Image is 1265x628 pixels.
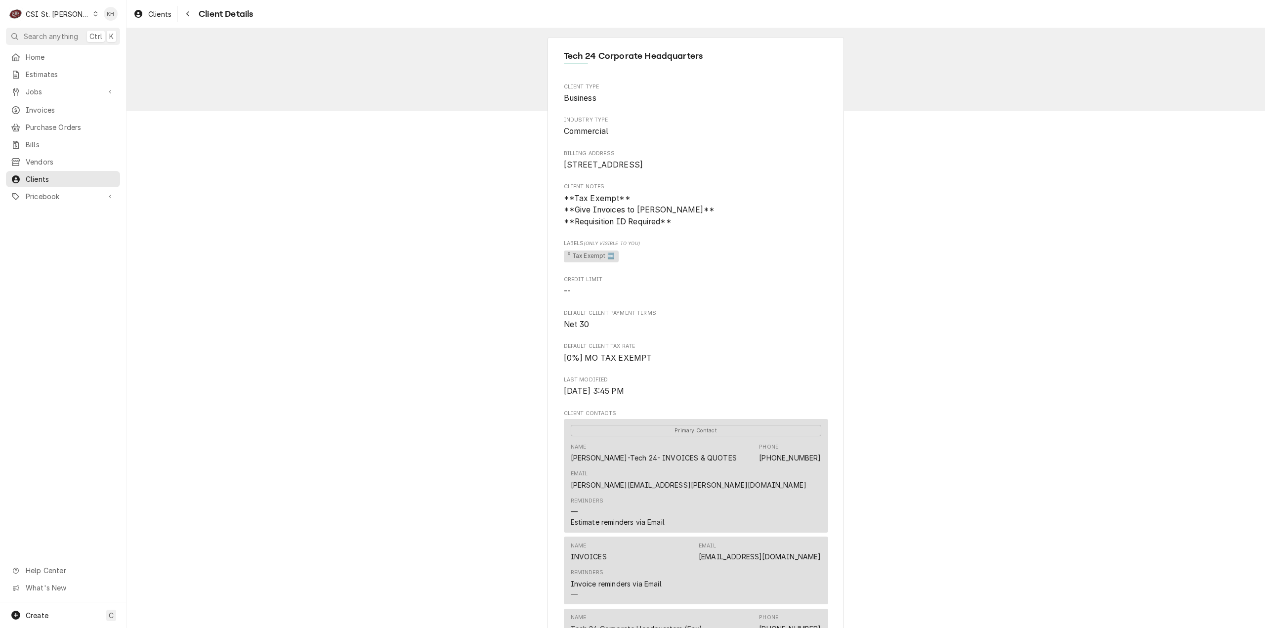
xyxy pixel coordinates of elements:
[564,126,609,136] span: Commercial
[148,9,171,19] span: Clients
[564,160,643,169] span: [STREET_ADDRESS]
[571,424,821,436] div: Primary
[564,342,828,364] div: Default Client Tax Rate
[571,470,588,478] div: Email
[6,562,120,579] a: Go to Help Center
[6,28,120,45] button: Search anythingCtrlK
[6,171,120,187] a: Clients
[571,551,607,562] div: INVOICES
[564,287,571,296] span: --
[6,188,120,205] a: Go to Pricebook
[564,116,828,124] span: Industry Type
[564,419,828,533] div: Contact
[759,443,778,451] div: Phone
[564,376,828,384] span: Last Modified
[564,385,828,397] span: Last Modified
[26,583,114,593] span: What's New
[564,376,828,397] div: Last Modified
[564,159,828,171] span: Billing Address
[6,136,120,153] a: Bills
[180,6,196,22] button: Navigate back
[26,105,115,115] span: Invoices
[6,154,120,170] a: Vendors
[571,506,578,517] div: —
[571,517,665,527] div: Estimate reminders via Email
[564,49,828,63] span: Name
[759,454,821,462] a: [PHONE_NUMBER]
[571,443,737,463] div: Name
[564,83,828,104] div: Client Type
[699,542,821,562] div: Email
[6,66,120,83] a: Estimates
[6,119,120,135] a: Purchase Orders
[564,410,828,418] span: Client Contacts
[564,240,828,248] span: Labels
[6,49,120,65] a: Home
[571,443,587,451] div: Name
[564,83,828,91] span: Client Type
[564,286,828,297] span: Credit Limit
[564,249,828,264] span: [object Object]
[6,102,120,118] a: Invoices
[571,542,607,562] div: Name
[759,443,821,463] div: Phone
[571,481,807,489] a: [PERSON_NAME][EMAIL_ADDRESS][PERSON_NAME][DOMAIN_NAME]
[9,7,23,21] div: CSI St. Louis's Avatar
[564,194,715,226] span: **Tax Exempt** **Give Invoices to [PERSON_NAME]** **Requisition ID Required**
[24,31,78,42] span: Search anything
[26,69,115,80] span: Estimates
[564,240,828,264] div: [object Object]
[104,7,118,21] div: KH
[571,569,603,577] div: Reminders
[26,611,48,620] span: Create
[571,579,662,589] div: Invoice reminders via Email
[564,276,828,284] span: Credit Limit
[26,86,100,97] span: Jobs
[571,569,662,599] div: Reminders
[109,610,114,621] span: C
[564,386,624,396] span: [DATE] 3:45 PM
[564,353,652,363] span: [0%] MO TAX EXEMPT
[699,542,716,550] div: Email
[571,425,821,436] span: Primary Contact
[564,193,828,228] span: Client Notes
[699,552,821,561] a: [EMAIL_ADDRESS][DOMAIN_NAME]
[571,470,807,490] div: Email
[196,7,253,21] span: Client Details
[26,191,100,202] span: Pricebook
[564,319,828,331] span: Default Client Payment Terms
[584,241,639,246] span: (Only Visible to You)
[26,122,115,132] span: Purchase Orders
[564,92,828,104] span: Client Type
[571,497,665,527] div: Reminders
[564,49,828,71] div: Client Information
[571,542,587,550] div: Name
[564,116,828,137] div: Industry Type
[564,183,828,227] div: Client Notes
[26,9,90,19] div: CSI St. [PERSON_NAME]
[109,31,114,42] span: K
[564,183,828,191] span: Client Notes
[6,580,120,596] a: Go to What's New
[6,84,120,100] a: Go to Jobs
[564,320,590,329] span: Net 30
[26,52,115,62] span: Home
[564,309,828,331] div: Default Client Payment Terms
[571,589,578,599] div: —
[26,174,115,184] span: Clients
[564,150,828,171] div: Billing Address
[564,93,596,103] span: Business
[759,614,778,622] div: Phone
[9,7,23,21] div: C
[26,139,115,150] span: Bills
[564,251,619,262] span: ³ Tax Exempt 🆓
[26,157,115,167] span: Vendors
[564,309,828,317] span: Default Client Payment Terms
[26,565,114,576] span: Help Center
[129,6,175,22] a: Clients
[571,614,587,622] div: Name
[104,7,118,21] div: Kelsey Hetlage's Avatar
[571,497,603,505] div: Reminders
[89,31,102,42] span: Ctrl
[564,537,828,604] div: Contact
